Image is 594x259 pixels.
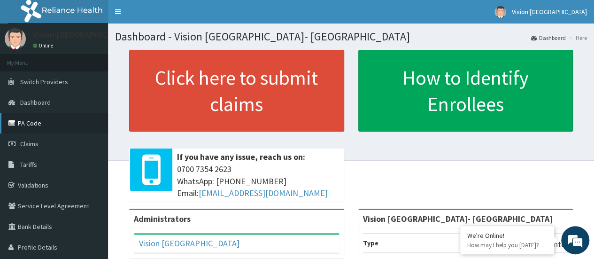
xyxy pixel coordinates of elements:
[358,50,573,132] a: How to Identify Enrollees
[33,42,55,49] a: Online
[20,98,51,107] span: Dashboard
[531,34,566,42] a: Dashboard
[5,28,26,49] img: User Image
[129,50,344,132] a: Click here to submit claims
[363,213,553,224] strong: Vision [GEOGRAPHIC_DATA]- [GEOGRAPHIC_DATA]
[494,6,506,18] img: User Image
[20,78,68,86] span: Switch Providers
[567,34,587,42] li: Here
[20,140,39,148] span: Claims
[20,160,37,169] span: Tariffs
[467,241,547,249] p: How may I help you today?
[33,31,134,39] p: Vision [GEOGRAPHIC_DATA]
[363,239,378,247] b: Type
[199,188,328,198] a: [EMAIL_ADDRESS][DOMAIN_NAME]
[115,31,587,43] h1: Dashboard - Vision [GEOGRAPHIC_DATA]- [GEOGRAPHIC_DATA]
[139,238,239,249] a: Vision [GEOGRAPHIC_DATA]
[177,163,339,199] span: 0700 7354 2623 WhatsApp: [PHONE_NUMBER] Email:
[177,151,305,162] b: If you have any issue, reach us on:
[512,8,587,16] span: Vision [GEOGRAPHIC_DATA]
[134,213,191,224] b: Administrators
[467,231,547,240] div: We're Online!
